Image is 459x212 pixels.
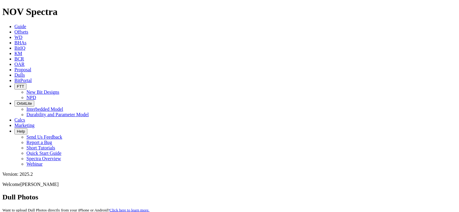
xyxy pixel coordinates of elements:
[14,46,25,51] a: BitIQ
[2,6,457,17] h1: NOV Spectra
[14,67,31,72] a: Proposal
[26,90,59,95] a: New Bit Designs
[14,51,22,56] a: KM
[26,145,55,150] a: Short Tutorials
[2,193,457,201] h2: Dull Photos
[14,29,28,34] a: Offsets
[26,112,89,117] a: Durability and Parameter Model
[14,40,26,45] a: BHAs
[14,100,34,107] button: OrbitLite
[14,35,23,40] a: WD
[14,56,24,61] a: BCR
[26,107,63,112] a: Interbedded Model
[17,84,24,89] span: FTT
[20,182,59,187] span: [PERSON_NAME]
[26,156,61,161] a: Spectra Overview
[14,62,25,67] a: OAR
[2,182,457,187] p: Welcome
[26,151,61,156] a: Quick Start Guide
[26,95,36,100] a: NPD
[14,117,25,122] a: Calcs
[17,101,32,106] span: OrbitLite
[14,24,26,29] a: Guide
[26,134,62,140] a: Send Us Feedback
[14,83,26,90] button: FTT
[14,123,35,128] a: Marketing
[26,140,52,145] a: Report a Bug
[14,78,32,83] a: BitPortal
[17,129,25,134] span: Help
[14,128,27,134] button: Help
[14,72,25,78] a: Dulls
[2,172,457,177] div: Version: 2025.2
[26,161,43,166] a: Webinar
